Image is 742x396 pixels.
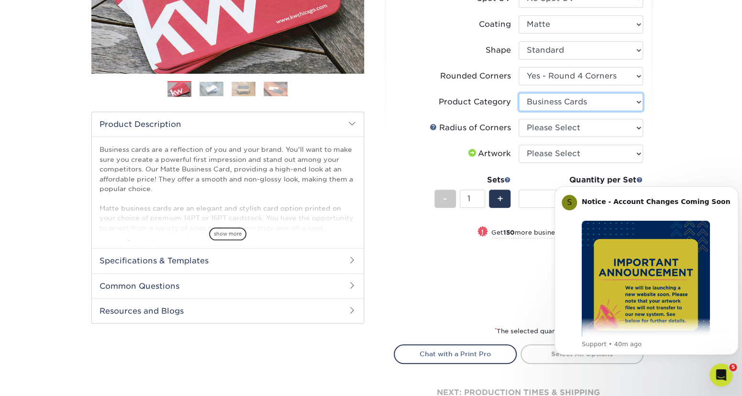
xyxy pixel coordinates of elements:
span: ! [481,227,484,237]
div: Shape [486,45,511,56]
img: Business Cards 02 [199,81,223,96]
img: Business Cards 03 [232,81,255,96]
div: Artwork [466,148,511,159]
iframe: Google Customer Reviews [2,367,81,393]
div: Sets [434,174,511,186]
div: Quantity per Set [519,174,643,186]
span: show more [209,227,246,240]
div: Product Category [439,96,511,108]
div: $14.00 [526,262,643,285]
img: Business Cards 01 [167,78,191,102]
strong: 150 [503,229,515,236]
small: Get more business cards per set for [491,229,643,238]
iframe: Intercom notifications message [551,172,742,370]
small: The selected quantity will be [495,328,643,335]
h2: Specifications & Templates [92,248,364,273]
iframe: Intercom live chat [709,363,732,386]
div: Rounded Corners [440,70,511,82]
div: Coating [479,19,511,30]
span: 5 [729,363,737,371]
h2: Common Questions [92,273,364,298]
img: Business Cards 04 [264,81,288,96]
h2: Resources and Blogs [92,298,364,323]
small: Retail Price: [401,285,643,294]
span: - [443,192,447,206]
h2: Product Description [92,112,364,136]
div: Radius of Corners [430,122,511,134]
a: Select All Options [521,344,643,363]
span: + [497,192,503,206]
a: Chat with a Print Pro [394,344,517,363]
p: Business cards are a reflection of you and your brand. You'll want to make sure you create a powe... [100,145,356,281]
